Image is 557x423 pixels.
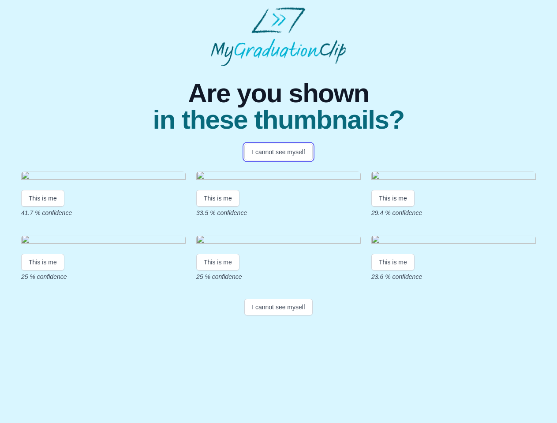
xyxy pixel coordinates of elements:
[153,107,404,133] span: in these thumbnails?
[196,171,361,183] img: d1e8a98d3b613089ebb3bcb86fe5265aedbc9ae1.gif
[371,235,536,247] img: 29adc8340a6c4eba3d0cccfce19ace48a302723e.gif
[21,235,186,247] img: 3eca9acda5f184c9aa77097def84422ec313eb26.gif
[196,254,239,271] button: This is me
[211,7,347,66] img: MyGraduationClip
[21,254,64,271] button: This is me
[244,299,313,315] button: I cannot see myself
[244,144,313,160] button: I cannot see myself
[21,272,186,281] p: 25 % confidence
[196,208,361,217] p: 33.5 % confidence
[371,254,415,271] button: This is me
[371,272,536,281] p: 23.6 % confidence
[21,171,186,183] img: 8f05a73409b3cccf0c5f1e18cd2fe3dee53c7e67.gif
[196,272,361,281] p: 25 % confidence
[153,80,404,107] span: Are you shown
[371,190,415,207] button: This is me
[196,190,239,207] button: This is me
[21,190,64,207] button: This is me
[371,208,536,217] p: 29.4 % confidence
[21,208,186,217] p: 41.7 % confidence
[371,171,536,183] img: ef9f941c5ada43ee4445096bac69d669fa5a4999.gif
[196,235,361,247] img: 96bc741c8021fd21c6c8a9211923f6c872b82ff6.gif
